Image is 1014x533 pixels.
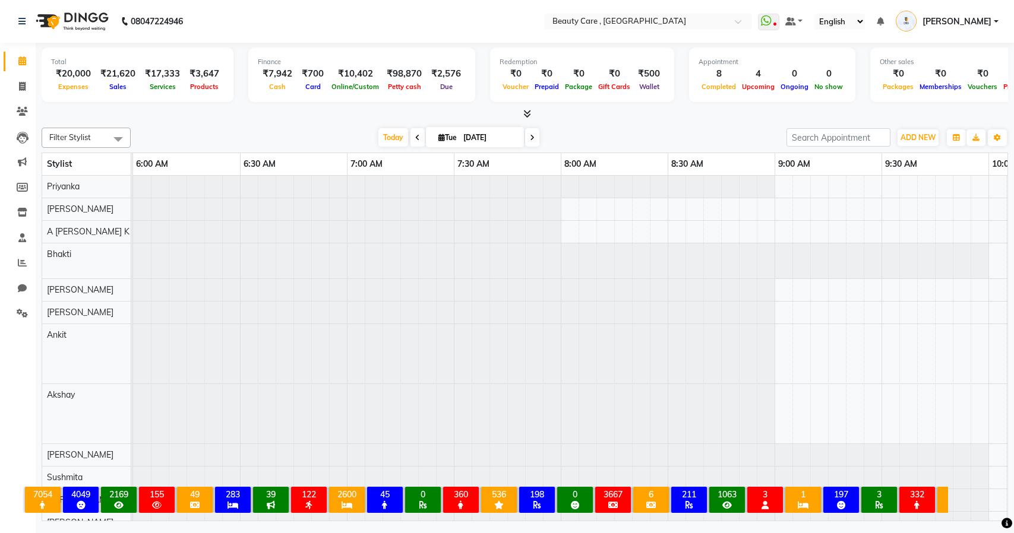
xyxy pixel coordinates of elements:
div: ₹2,576 [427,67,466,81]
div: 0 [560,489,590,500]
div: ₹20,000 [51,67,96,81]
span: Vouchers [965,83,1000,91]
div: 2169 [103,489,134,500]
div: 39 [255,489,286,500]
span: Online/Custom [328,83,382,91]
div: 3 [864,489,895,500]
a: 8:30 AM [668,156,706,173]
div: 1063 [712,489,743,500]
div: ₹98,870 [382,67,427,81]
div: 6 [636,489,666,500]
span: Tue [435,133,460,142]
span: [PERSON_NAME] [923,15,991,28]
span: [PERSON_NAME] [47,307,113,318]
span: Completed [699,83,739,91]
div: ₹0 [532,67,562,81]
span: Sushmita [47,472,83,483]
span: Cash [266,83,289,91]
span: A [PERSON_NAME] K [47,226,129,237]
div: 3 [750,489,781,500]
button: ADD NEW [898,129,939,146]
div: 211 [674,489,705,500]
span: Akshay [47,389,75,400]
div: Total [51,57,224,67]
a: 9:30 AM [882,156,920,173]
div: 2600 [331,489,362,500]
div: ₹0 [880,67,917,81]
input: 2025-09-02 [460,129,519,147]
div: Finance [258,57,466,67]
div: Redemption [500,57,665,67]
div: ₹700 [297,67,328,81]
span: Today [378,128,408,147]
span: Card [302,83,324,91]
div: ₹21,620 [96,67,140,81]
div: 360 [446,489,476,500]
div: 332 [902,489,933,500]
div: 0 [408,489,438,500]
a: 7:00 AM [348,156,386,173]
div: ₹0 [562,67,595,81]
span: Packages [880,83,917,91]
div: 0 [778,67,811,81]
span: Memberships [917,83,965,91]
div: 1 [788,489,819,500]
b: 08047224946 [131,5,183,38]
span: Wallet [636,83,662,91]
div: 391 [940,489,971,500]
a: 7:30 AM [454,156,492,173]
div: ₹0 [500,67,532,81]
a: 9:00 AM [775,156,813,173]
div: ₹7,942 [258,67,297,81]
span: Stylist [47,158,72,169]
div: ₹3,647 [185,67,224,81]
div: 536 [484,489,514,500]
span: Ongoing [778,83,811,91]
span: Due [437,83,456,91]
span: Petty cash [385,83,424,91]
img: Ninad [896,11,917,31]
div: 4 [739,67,778,81]
div: 122 [293,489,324,500]
div: 4049 [65,489,96,500]
span: Voucher [500,83,532,91]
span: Services [147,83,179,91]
a: 6:30 AM [241,156,279,173]
div: 45 [369,489,400,500]
div: 155 [141,489,172,500]
div: ₹0 [917,67,965,81]
div: 197 [826,489,857,500]
span: Filter Stylist [49,132,91,142]
span: No show [811,83,846,91]
img: logo [30,5,112,38]
span: Prepaid [532,83,562,91]
div: ₹10,402 [328,67,382,81]
span: Priyanka [47,181,80,192]
span: ADD NEW [901,133,936,142]
span: [PERSON_NAME] [47,204,113,214]
span: [PERSON_NAME] [47,284,113,295]
a: 8:00 AM [561,156,599,173]
div: ₹17,333 [140,67,185,81]
input: Search Appointment [786,128,890,147]
span: Sales [106,83,129,91]
span: [PERSON_NAME] [47,449,113,460]
span: Gift Cards [595,83,633,91]
div: ₹0 [595,67,633,81]
span: Bhakti [47,249,71,259]
div: 0 [811,67,846,81]
div: ₹0 [965,67,1000,81]
div: 198 [522,489,552,500]
div: 3667 [598,489,628,500]
a: 6:00 AM [133,156,171,173]
span: Upcoming [739,83,778,91]
span: Package [562,83,595,91]
div: 8 [699,67,739,81]
span: Products [187,83,222,91]
span: Expenses [55,83,91,91]
span: Ankit [47,329,67,340]
div: 283 [217,489,248,500]
div: 49 [179,489,210,500]
div: ₹500 [633,67,665,81]
div: Appointment [699,57,846,67]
